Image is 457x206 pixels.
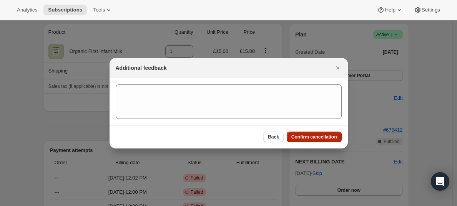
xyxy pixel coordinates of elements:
[12,5,42,15] button: Analytics
[332,63,343,73] button: Close
[43,5,87,15] button: Subscriptions
[385,7,395,13] span: Help
[93,7,105,13] span: Tools
[291,134,337,140] span: Confirm cancellation
[263,132,284,142] button: Back
[268,134,279,140] span: Back
[422,7,440,13] span: Settings
[409,5,445,15] button: Settings
[48,7,82,13] span: Subscriptions
[17,7,37,13] span: Analytics
[88,5,117,15] button: Tools
[287,132,342,142] button: Confirm cancellation
[372,5,407,15] button: Help
[431,172,449,191] div: Open Intercom Messenger
[116,64,167,72] h2: Additional feedback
